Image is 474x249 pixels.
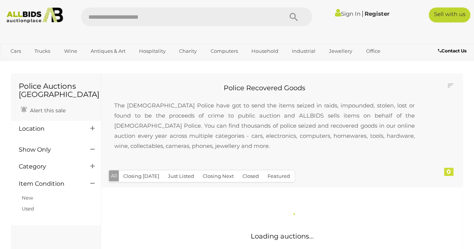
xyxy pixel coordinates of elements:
img: Allbids.com.au [3,7,66,23]
b: Contact Us [438,48,467,54]
a: Office [361,45,385,57]
a: Jewellery [324,45,357,57]
a: Hospitality [134,45,170,57]
a: Household [247,45,283,57]
h4: Category [19,163,79,170]
h2: Police Recovered Goods [107,85,422,92]
a: Sell with us [429,7,470,22]
h4: Item Condition [19,180,79,187]
a: Cars [6,45,26,57]
a: Industrial [287,45,320,57]
span: Alert this sale [28,107,66,114]
button: Closing Next [198,170,238,182]
a: New [22,195,33,201]
a: [GEOGRAPHIC_DATA] [34,57,97,70]
h4: Location [19,125,79,132]
h4: Show Only [19,146,79,153]
a: Charity [174,45,202,57]
button: Closed [238,170,263,182]
a: Wine [59,45,82,57]
h1: Police Auctions [GEOGRAPHIC_DATA] [19,82,93,98]
div: 0 [444,168,453,176]
button: Featured [263,170,295,182]
span: Loading auctions... [251,232,314,240]
a: Sign In [335,10,360,17]
a: Computers [205,45,242,57]
button: Closing [DATE] [119,170,164,182]
span: | [362,9,363,18]
a: Trucks [30,45,55,57]
a: Contact Us [438,47,468,55]
button: Search [275,7,312,26]
button: Just Listed [163,170,199,182]
a: Register [365,10,389,17]
a: Alert this sale [19,104,67,115]
button: All [109,170,119,181]
a: Sports [6,57,31,70]
p: The [DEMOGRAPHIC_DATA] Police have got to send the items seized in raids, impounded, stolen, lost... [107,93,422,158]
a: Antiques & Art [86,45,130,57]
a: Used [22,206,34,212]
